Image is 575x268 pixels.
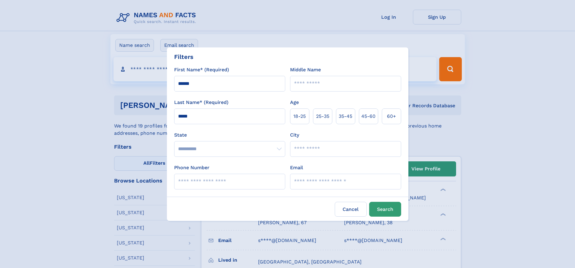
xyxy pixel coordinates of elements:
[174,66,229,73] label: First Name* (Required)
[290,99,299,106] label: Age
[387,113,396,120] span: 60+
[174,99,228,106] label: Last Name* (Required)
[361,113,375,120] span: 45‑60
[293,113,306,120] span: 18‑25
[316,113,329,120] span: 25‑35
[369,202,401,217] button: Search
[290,131,299,139] label: City
[174,131,285,139] label: State
[174,164,209,171] label: Phone Number
[290,66,321,73] label: Middle Name
[335,202,367,217] label: Cancel
[290,164,303,171] label: Email
[174,52,193,61] div: Filters
[339,113,352,120] span: 35‑45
